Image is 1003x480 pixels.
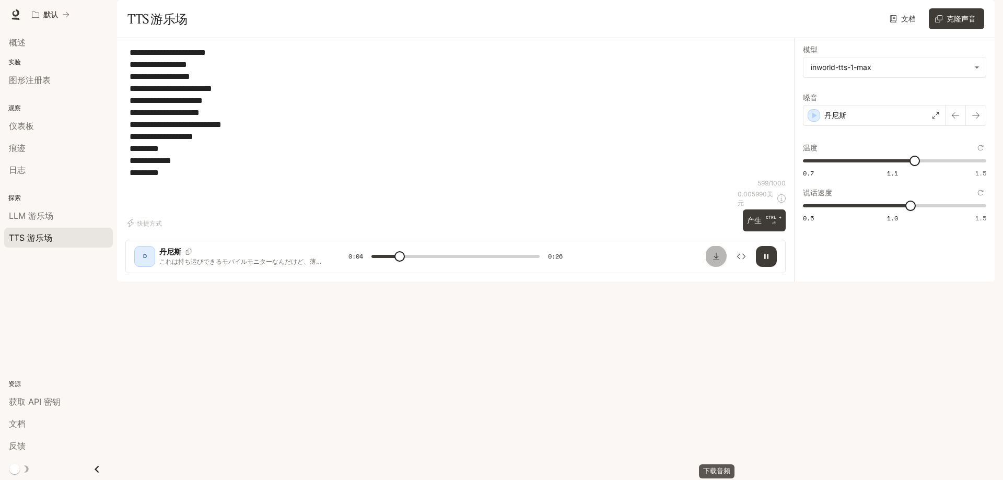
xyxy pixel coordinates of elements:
[887,8,920,29] a: 文档
[137,219,162,227] font: 快捷方式
[43,10,58,19] font: 默认
[143,253,147,259] font: D
[743,209,786,231] button: 产生CTRL +⏎
[803,214,814,223] font: 0.5
[975,214,986,223] font: 1.5
[887,169,898,178] font: 1.1
[803,93,818,102] font: 嗓音
[929,8,984,29] button: 克隆声音
[348,251,363,262] span: 0:04
[766,215,782,220] font: CTRL +
[887,214,898,223] font: 1.0
[803,188,832,197] font: 说话速度
[824,111,846,120] font: 丹尼斯
[803,45,818,54] font: 模型
[159,247,181,256] font: 丹尼斯
[731,246,752,267] button: 检查
[975,169,986,178] font: 1.5
[803,57,986,77] div: inworld-tts-1-max
[706,246,727,267] button: 下载音频
[703,467,730,475] font: 下载音频
[159,257,323,337] font: これは持ち运びできるモバイルモニターなんだけど、薄くてsuタイirisshuなだけじゃなく、背面に隠しメタルスタンドが付いていて、たった1本のケーブルでノートパソコンをミラーringu。縦横画面...
[947,14,976,23] font: 克隆声音
[772,221,776,226] font: ⏎
[803,143,818,152] font: 温度
[127,11,188,27] font: TTS 游乐场
[901,14,916,23] font: 文档
[811,63,871,72] font: inworld-tts-1-max
[181,249,196,255] button: 复制语音ID
[548,252,563,261] font: 0:26
[975,142,986,154] button: 重置为默认值
[125,215,166,231] button: 快捷方式
[747,216,762,225] font: 产生
[27,4,74,25] button: 所有工作区
[975,187,986,198] button: 重置为默认值
[803,169,814,178] font: 0.7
